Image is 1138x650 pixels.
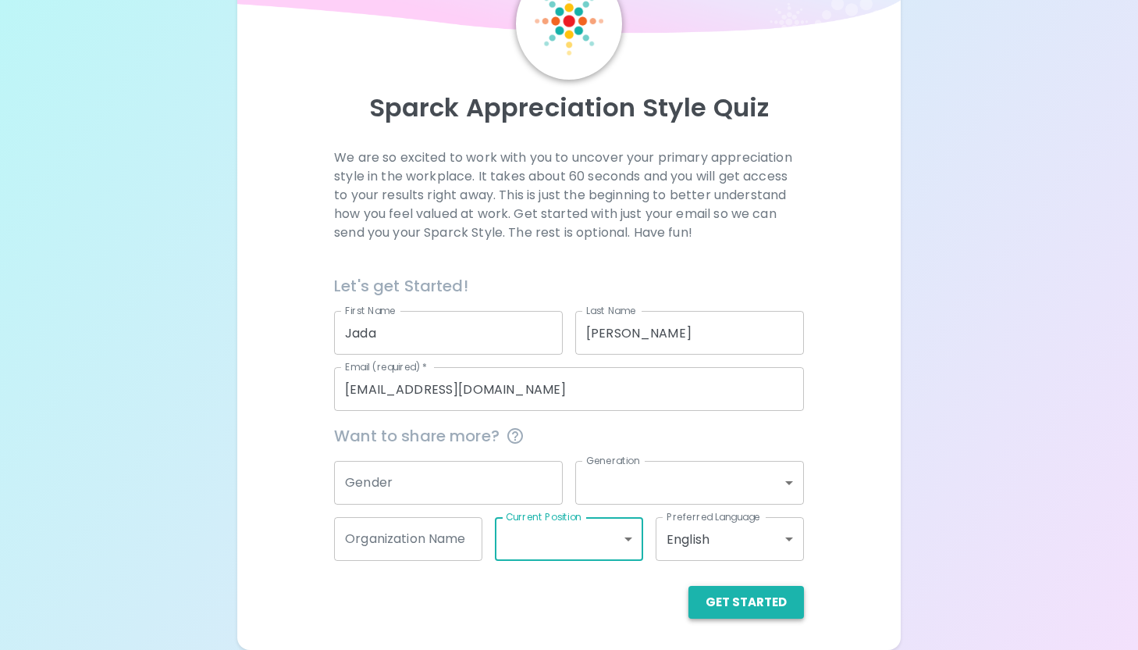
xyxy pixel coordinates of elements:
[345,360,428,373] label: Email (required)
[334,423,804,448] span: Want to share more?
[334,273,804,298] h6: Let's get Started!
[667,510,760,523] label: Preferred Language
[334,148,804,242] p: We are so excited to work with you to uncover your primary appreciation style in the workplace. I...
[506,427,525,445] svg: This information is completely confidential and only used for aggregated appreciation studies at ...
[586,454,640,467] label: Generation
[656,517,804,561] div: English
[506,510,581,523] label: Current Position
[256,92,882,123] p: Sparck Appreciation Style Quiz
[688,586,804,619] button: Get Started
[586,304,635,317] label: Last Name
[345,304,396,317] label: First Name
